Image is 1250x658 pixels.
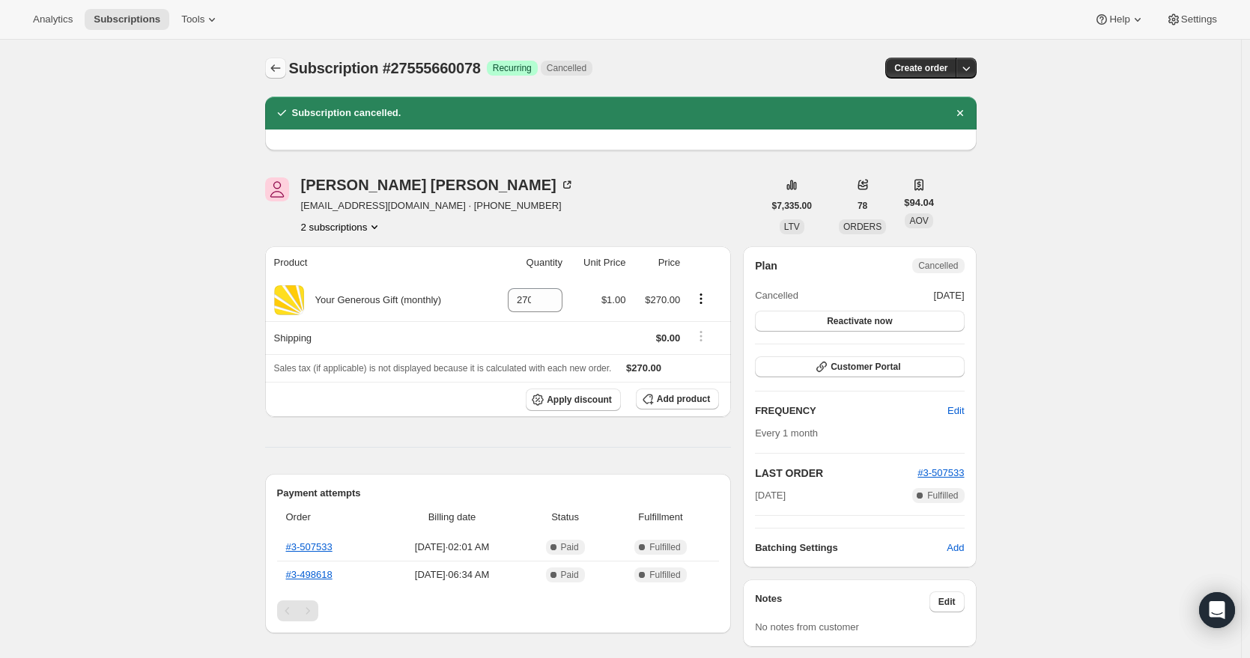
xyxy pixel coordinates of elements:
[274,363,612,374] span: Sales tax (if applicable) is not displayed because it is calculated with each new order.
[304,293,442,308] div: Your Generous Gift (monthly)
[649,541,680,553] span: Fulfilled
[636,389,719,409] button: Add product
[938,399,973,423] button: Edit
[561,541,579,553] span: Paid
[265,58,286,79] button: Subscriptions
[894,62,947,74] span: Create order
[265,321,488,354] th: Shipping
[909,216,928,226] span: AOV
[1085,9,1153,30] button: Help
[289,60,481,76] span: Subscription #27555660078
[529,510,602,525] span: Status
[831,361,900,373] span: Customer Portal
[601,294,626,305] span: $1.00
[547,394,612,406] span: Apply discount
[385,510,520,525] span: Billing date
[181,13,204,25] span: Tools
[493,62,532,74] span: Recurring
[301,198,574,213] span: [EMAIL_ADDRESS][DOMAIN_NAME] · [PHONE_NUMBER]
[265,246,488,279] th: Product
[938,536,973,560] button: Add
[172,9,228,30] button: Tools
[755,356,964,377] button: Customer Portal
[904,195,934,210] span: $94.04
[277,486,720,501] h2: Payment attempts
[1157,9,1226,30] button: Settings
[755,403,947,418] h2: FREQUENCY
[947,540,964,555] span: Add
[656,332,681,344] span: $0.00
[755,288,798,303] span: Cancelled
[950,103,971,124] button: Dismiss notification
[918,260,958,272] span: Cancelled
[277,501,380,534] th: Order
[755,466,917,481] h2: LAST ORDER
[274,285,304,315] img: product img
[755,591,929,612] h3: Notes
[947,403,964,418] span: Edit
[526,389,621,411] button: Apply discount
[488,246,567,279] th: Quantity
[938,596,956,608] span: Edit
[929,591,965,612] button: Edit
[94,13,160,25] span: Subscriptions
[547,62,586,74] span: Cancelled
[1109,13,1129,25] span: Help
[755,427,818,439] span: Every 1 month
[885,58,956,79] button: Create order
[611,510,710,525] span: Fulfillment
[265,177,289,201] span: Jose Monroy
[858,200,867,212] span: 78
[927,490,958,502] span: Fulfilled
[626,362,661,374] span: $270.00
[292,106,401,121] h2: Subscription cancelled.
[85,9,169,30] button: Subscriptions
[567,246,630,279] th: Unit Price
[286,541,333,552] a: #3-507533
[286,569,333,580] a: #3-498618
[934,288,965,303] span: [DATE]
[763,195,821,216] button: $7,335.00
[917,467,964,478] a: #3-507533
[630,246,685,279] th: Price
[657,393,710,405] span: Add product
[843,222,882,232] span: ORDERS
[689,290,713,307] button: Product actions
[645,294,680,305] span: $270.00
[755,540,947,555] h6: Batching Settings
[561,569,579,581] span: Paid
[755,258,777,273] h2: Plan
[755,311,964,332] button: Reactivate now
[827,315,892,327] span: Reactivate now
[301,219,383,234] button: Product actions
[689,328,713,344] button: Shipping actions
[385,540,520,555] span: [DATE] · 02:01 AM
[755,621,859,633] span: No notes from customer
[1199,592,1235,628] div: Open Intercom Messenger
[277,600,720,621] nav: Pagination
[649,569,680,581] span: Fulfilled
[33,13,73,25] span: Analytics
[1181,13,1217,25] span: Settings
[385,567,520,582] span: [DATE] · 06:34 AM
[784,222,800,232] span: LTV
[755,488,786,503] span: [DATE]
[772,200,812,212] span: $7,335.00
[917,466,964,481] button: #3-507533
[301,177,574,192] div: [PERSON_NAME] [PERSON_NAME]
[849,195,876,216] button: 78
[24,9,82,30] button: Analytics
